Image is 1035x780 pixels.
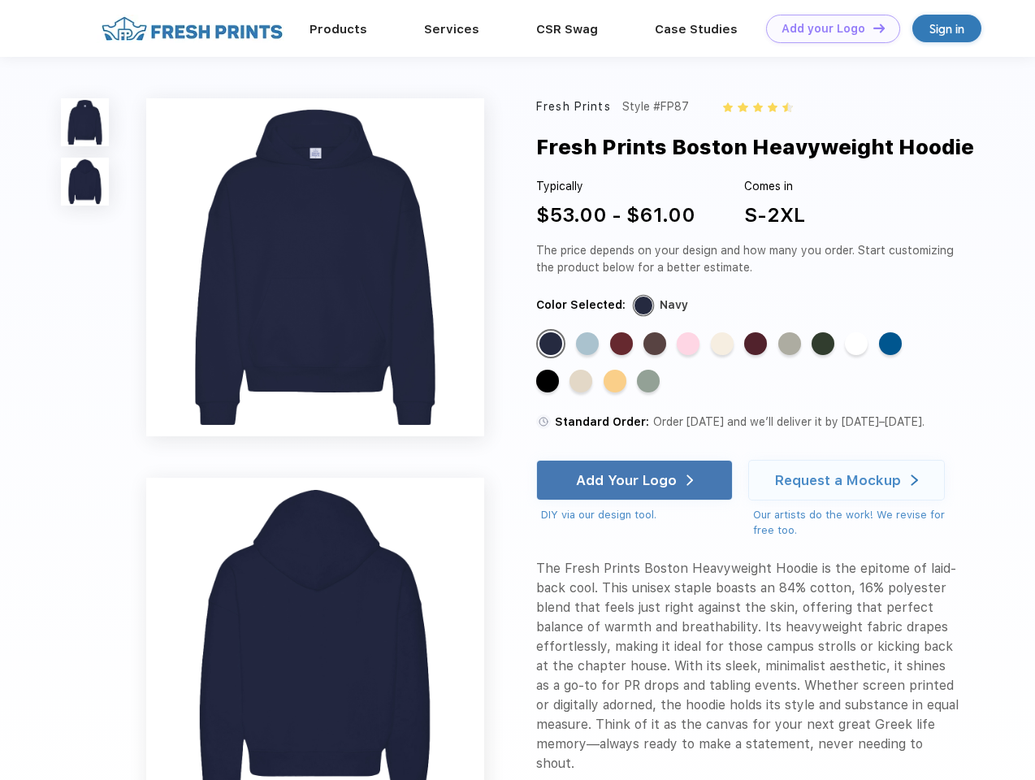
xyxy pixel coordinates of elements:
div: Comes in [744,178,805,195]
div: Request a Mockup [775,472,901,488]
div: Sand [569,370,592,392]
div: Sign in [929,19,964,38]
img: yellow_star.svg [723,102,733,112]
img: half_yellow_star.svg [782,102,792,112]
div: Our artists do the work! We revise for free too. [753,507,960,539]
div: Add your Logo [782,22,865,36]
div: $53.00 - $61.00 [536,201,695,230]
div: Style #FP87 [622,98,689,115]
img: DT [873,24,885,32]
span: Order [DATE] and we’ll deliver it by [DATE]–[DATE]. [653,415,925,428]
div: Fresh Prints [536,98,611,115]
div: Color Selected: [536,297,626,314]
img: func=resize&h=100 [61,158,109,206]
img: func=resize&h=640 [146,98,484,436]
div: Forest Green [812,332,834,355]
img: yellow_star.svg [738,102,747,112]
div: Pink [677,332,699,355]
span: Standard Order: [555,415,649,428]
a: Products [310,22,367,37]
div: Typically [536,178,695,195]
a: Sign in [912,15,981,42]
img: yellow_star.svg [768,102,777,112]
img: yellow_star.svg [753,102,763,112]
img: white arrow [686,474,694,487]
img: standard order [536,414,551,429]
div: The price depends on your design and how many you order. Start customizing the product below for ... [536,242,960,276]
div: Sage Green [637,370,660,392]
div: Bahama Yellow [604,370,626,392]
img: func=resize&h=100 [61,98,109,146]
div: Black [536,370,559,392]
img: white arrow [911,474,918,487]
div: Burgundy [744,332,767,355]
div: The Fresh Prints Boston Heavyweight Hoodie is the epitome of laid-back cool. This unisex staple b... [536,559,960,773]
div: DIY via our design tool. [541,507,733,523]
div: Heathered Grey [778,332,801,355]
div: S-2XL [744,201,805,230]
div: White [845,332,868,355]
img: fo%20logo%202.webp [97,15,288,43]
a: Services [424,22,479,37]
div: Navy [660,297,688,314]
div: Royal Blue [879,332,902,355]
div: Navy [539,332,562,355]
div: Add Your Logo [576,472,677,488]
div: Slate Blue [576,332,599,355]
a: CSR Swag [536,22,598,37]
div: Buttermilk [711,332,734,355]
div: Crimson Red [610,332,633,355]
div: Fresh Prints Boston Heavyweight Hoodie [536,132,974,162]
div: Dark Chocolate [643,332,666,355]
